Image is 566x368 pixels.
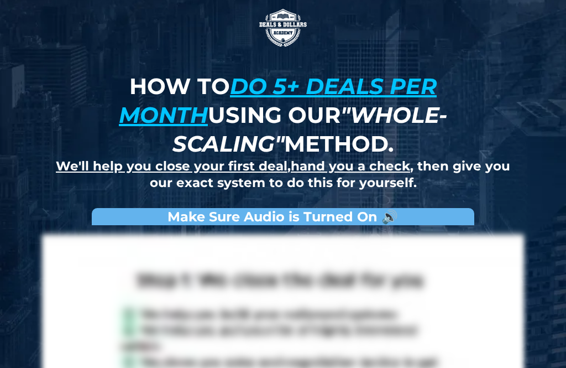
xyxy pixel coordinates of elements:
[167,209,398,225] strong: Make Sure Audio is Turned On 🔊
[56,158,287,174] u: We'll help you close your first deal
[56,158,510,190] strong: , , then give you our exact system to do this for yourself.
[291,158,410,174] u: hand you a check
[119,72,447,157] strong: How to using our method.
[119,72,437,128] u: do 5+ deals per month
